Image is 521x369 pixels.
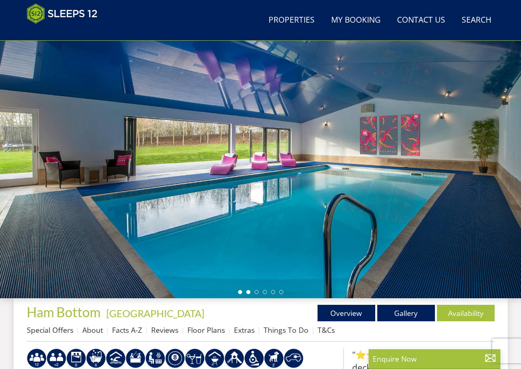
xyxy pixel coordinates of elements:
[27,325,73,335] a: Special Offers
[264,325,308,335] a: Things To Do
[318,305,375,321] a: Overview
[106,307,204,319] a: [GEOGRAPHIC_DATA]
[377,305,435,321] a: Gallery
[437,305,495,321] a: Availability
[82,325,103,335] a: About
[112,325,142,335] a: Facts A-Z
[328,11,384,30] a: My Booking
[27,3,98,24] img: Sleeps 12
[318,325,335,335] a: T&Cs
[458,11,495,30] a: Search
[265,11,318,30] a: Properties
[27,304,103,320] a: Ham Bottom
[373,353,496,364] p: Enquire Now
[187,325,225,335] a: Floor Plans
[394,11,449,30] a: Contact Us
[23,29,109,36] iframe: Customer reviews powered by Trustpilot
[151,325,178,335] a: Reviews
[103,307,204,319] span: -
[234,325,255,335] a: Extras
[27,304,100,320] span: Ham Bottom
